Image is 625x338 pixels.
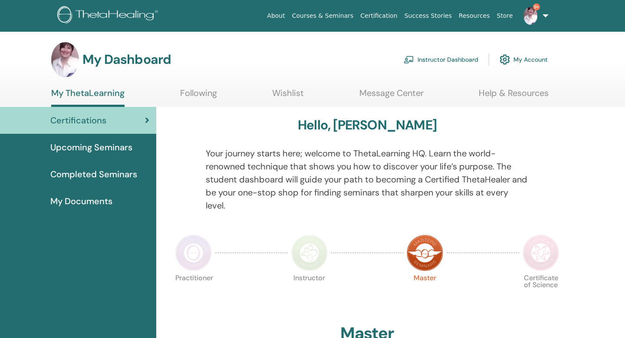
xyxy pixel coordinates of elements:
[455,8,493,24] a: Resources
[289,8,357,24] a: Courses & Seminars
[50,168,137,181] span: Completed Seminars
[523,275,559,311] p: Certificate of Science
[51,42,79,77] img: default.jpg
[51,88,125,107] a: My ThetaLearning
[263,8,288,24] a: About
[291,235,328,271] img: Instructor
[50,141,132,154] span: Upcoming Seminars
[357,8,401,24] a: Certification
[401,8,455,24] a: Success Stories
[479,88,549,105] a: Help & Resources
[175,275,212,311] p: Practitioner
[359,88,424,105] a: Message Center
[407,235,443,271] img: Master
[500,52,510,67] img: cog.svg
[404,56,414,63] img: chalkboard-teacher.svg
[523,235,559,271] img: Certificate of Science
[57,6,161,26] img: logo.png
[500,50,548,69] a: My Account
[82,52,171,67] h3: My Dashboard
[407,275,443,311] p: Master
[533,3,540,10] span: 9+
[291,275,328,311] p: Instructor
[206,147,529,212] p: Your journey starts here; welcome to ThetaLearning HQ. Learn the world-renowned technique that sh...
[50,114,106,127] span: Certifications
[180,88,217,105] a: Following
[272,88,304,105] a: Wishlist
[50,195,112,208] span: My Documents
[493,8,516,24] a: Store
[175,235,212,271] img: Practitioner
[298,117,437,133] h3: Hello, [PERSON_NAME]
[523,7,537,25] img: default.jpg
[404,50,478,69] a: Instructor Dashboard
